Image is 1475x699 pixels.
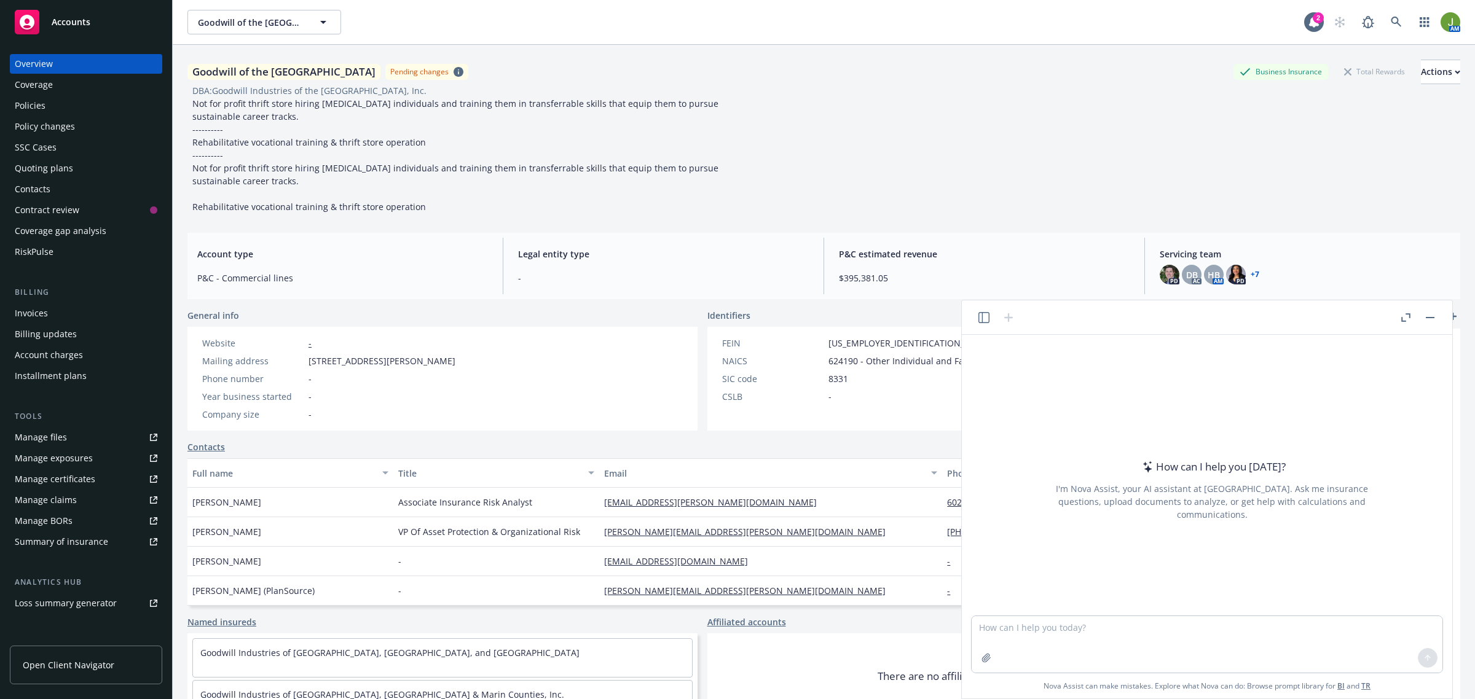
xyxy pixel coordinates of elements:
a: Accounts [10,5,162,39]
a: [PHONE_NUMBER] [947,526,1033,537]
div: Company size [202,408,304,421]
div: SIC code [722,372,824,385]
div: Account charges [15,345,83,365]
div: Pending changes [390,66,449,77]
span: HB [1208,268,1220,281]
a: - [947,555,960,567]
div: Coverage [15,75,53,95]
a: Switch app [1412,10,1437,34]
div: Phone number [202,372,304,385]
div: CSLB [722,390,824,403]
a: Contacts [187,440,225,453]
span: Identifiers [707,309,750,322]
span: Nova Assist can make mistakes. Explore what Nova can do: Browse prompt library for and [1044,673,1371,698]
div: Business Insurance [1233,64,1328,79]
button: Email [599,458,942,488]
div: Manage BORs [15,511,73,531]
a: Coverage [10,75,162,95]
a: Policy changes [10,117,162,136]
button: Actions [1421,60,1460,84]
span: Manage exposures [10,448,162,468]
img: photo [1441,12,1460,32]
a: [PERSON_NAME][EMAIL_ADDRESS][PERSON_NAME][DOMAIN_NAME] [604,585,895,596]
a: Account charges [10,345,162,365]
a: add [1445,309,1460,324]
a: [EMAIL_ADDRESS][PERSON_NAME][DOMAIN_NAME] [604,496,827,508]
button: Phone number [942,458,1107,488]
div: I'm Nova Assist, your AI assistant at [GEOGRAPHIC_DATA]. Ask me insurance questions, upload docum... [1039,482,1385,521]
span: Open Client Navigator [23,658,114,671]
div: Billing [10,286,162,299]
div: Phone number [947,467,1088,480]
span: Pending changes [385,64,468,79]
div: Year business started [202,390,304,403]
span: 624190 - Other Individual and Family Services [828,354,1017,367]
div: Mailing address [202,354,304,367]
div: Goodwill of the [GEOGRAPHIC_DATA] [187,64,380,80]
a: Start snowing [1327,10,1352,34]
span: Goodwill of the [GEOGRAPHIC_DATA] [198,16,304,29]
a: - [309,337,312,349]
span: Account type [197,248,488,260]
div: Policy changes [15,117,75,136]
div: How can I help you [DATE]? [1139,459,1286,475]
a: Search [1384,10,1409,34]
div: Total Rewards [1338,64,1411,79]
img: photo [1226,265,1246,284]
span: - [828,390,832,403]
button: Title [393,458,599,488]
a: SSC Cases [10,138,162,157]
a: Overview [10,54,162,74]
div: RiskPulse [15,242,53,262]
div: Website [202,337,304,349]
div: SSC Cases [15,138,57,157]
div: Manage claims [15,490,77,510]
div: Email [604,467,924,480]
div: Manage certificates [15,469,95,489]
span: P&C estimated revenue [839,248,1130,260]
a: - [947,585,960,596]
a: [PERSON_NAME][EMAIL_ADDRESS][PERSON_NAME][DOMAIN_NAME] [604,526,895,537]
a: Affiliated accounts [707,615,786,628]
span: Not for profit thrift store hiring [MEDICAL_DATA] individuals and training them in transferrable ... [192,98,721,213]
span: [PERSON_NAME] (PlanSource) [192,584,315,597]
a: Quoting plans [10,158,162,178]
div: Billing updates [15,324,77,344]
span: $395,381.05 [839,271,1130,284]
a: Installment plans [10,366,162,386]
div: Contacts [15,179,50,199]
a: RiskPulse [10,242,162,262]
a: Policies [10,96,162,115]
div: Manage files [15,428,67,447]
div: Overview [15,54,53,74]
div: Invoices [15,303,48,323]
span: [PERSON_NAME] [192,496,261,509]
a: [EMAIL_ADDRESS][DOMAIN_NAME] [604,555,758,567]
span: Legal entity type [518,248,809,260]
span: - [518,271,809,284]
a: +7 [1251,271,1259,278]
div: Tools [10,410,162,423]
span: VP Of Asset Protection & Organizational Risk [398,525,580,538]
a: Manage files [10,428,162,447]
img: photo [1160,265,1179,284]
a: BI [1337,681,1345,691]
span: - [398,555,401,568]
a: TR [1361,681,1371,691]
span: - [309,408,312,421]
div: Full name [192,467,375,480]
a: Invoices [10,303,162,323]
a: Named insureds [187,615,256,628]
a: Contract review [10,200,162,220]
span: - [309,372,312,385]
button: Goodwill of the [GEOGRAPHIC_DATA] [187,10,341,34]
span: P&C - Commercial lines [197,271,488,284]
span: 8331 [828,372,848,385]
div: DBA: Goodwill Industries of the [GEOGRAPHIC_DATA], Inc. [192,84,427,97]
span: - [398,584,401,597]
span: [US_EMPLOYER_IDENTIFICATION_NUMBER] [828,337,1004,349]
a: Billing updates [10,324,162,344]
span: Servicing team [1160,248,1450,260]
span: Accounts [52,17,90,27]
